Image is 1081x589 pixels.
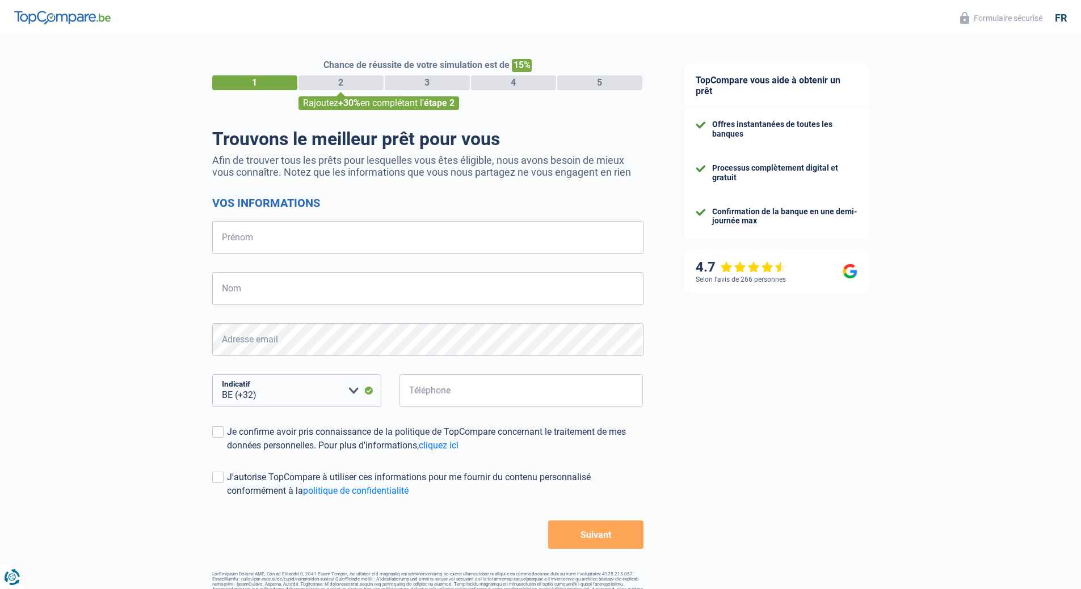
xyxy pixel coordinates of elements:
[338,98,360,108] span: +30%
[419,440,459,451] a: cliquez ici
[212,75,297,90] div: 1
[399,374,643,407] input: 401020304
[298,75,384,90] div: 2
[953,9,1049,27] button: Formulaire sécurisé
[212,154,643,178] p: Afin de trouver tous les prêts pour lesquelles vous êtes éligible, nous avons besoin de mieux vou...
[712,120,857,139] div: Offres instantanées de toutes les banques
[14,11,111,24] img: TopCompare Logo
[385,75,470,90] div: 3
[424,98,455,108] span: étape 2
[512,59,532,72] span: 15%
[548,520,643,549] button: Suivant
[712,207,857,226] div: Confirmation de la banque en une demi-journée max
[227,425,643,452] div: Je confirme avoir pris connaissance de la politique de TopCompare concernant le traitement de mes...
[298,96,459,110] div: Rajoutez en complétant l'
[212,128,643,150] h1: Trouvons le meilleur prêt pour vous
[557,75,642,90] div: 5
[712,163,857,183] div: Processus complètement digital et gratuit
[696,259,787,276] div: 4.7
[684,63,869,108] div: TopCompare vous aide à obtenir un prêt
[323,60,510,70] span: Chance de réussite de votre simulation est de
[303,485,409,496] a: politique de confidentialité
[471,75,556,90] div: 4
[1055,12,1067,24] div: fr
[227,471,643,498] div: J'autorise TopCompare à utiliser ces informations pour me fournir du contenu personnalisé conform...
[212,196,643,210] h2: Vos informations
[696,276,786,283] div: Selon l’avis de 266 personnes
